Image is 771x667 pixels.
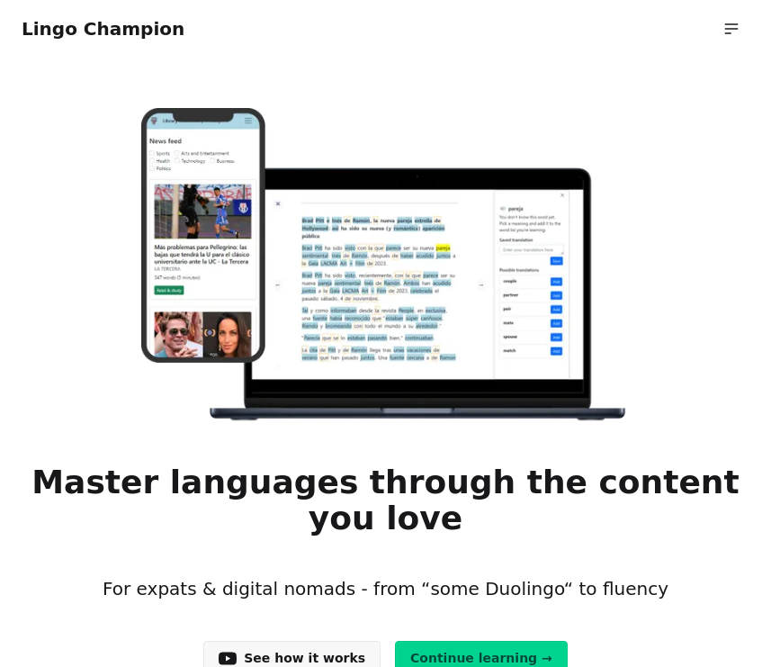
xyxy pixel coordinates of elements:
a: Lingo Champion [22,18,184,40]
h3: For expats & digital nomads - from “some Duolingo“ to fluency [29,554,742,623]
h1: Master languages through the content you love [29,464,742,536]
img: Learn languages online [127,108,645,425]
